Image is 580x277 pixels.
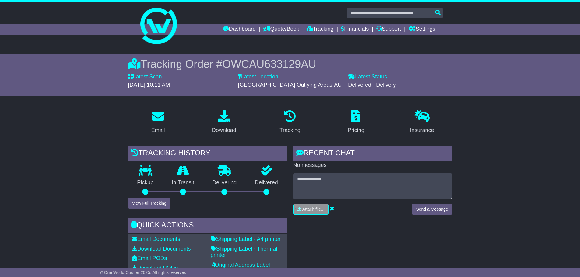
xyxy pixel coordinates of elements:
[128,218,287,234] div: Quick Actions
[132,265,178,271] a: Download PODs
[412,204,452,215] button: Send a Message
[344,108,368,137] a: Pricing
[307,24,333,35] a: Tracking
[293,162,452,169] p: No messages
[246,179,287,186] p: Delivered
[208,108,240,137] a: Download
[409,24,435,35] a: Settings
[211,262,270,268] a: Original Address Label
[376,24,401,35] a: Support
[128,74,162,80] label: Latest Scan
[279,126,300,134] div: Tracking
[128,179,163,186] p: Pickup
[238,74,278,80] label: Latest Location
[263,24,299,35] a: Quote/Book
[222,58,316,70] span: OWCAU633129AU
[132,236,180,242] a: Email Documents
[132,255,167,261] a: Email PODs
[128,198,170,209] button: View Full Tracking
[293,146,452,162] div: RECENT CHAT
[128,82,170,88] span: [DATE] 10:11 AM
[406,108,438,137] a: Insurance
[163,179,203,186] p: In Transit
[128,57,452,71] div: Tracking Order #
[211,246,277,258] a: Shipping Label - Thermal printer
[147,108,169,137] a: Email
[100,270,188,275] span: © One World Courier 2025. All rights reserved.
[128,146,287,162] div: Tracking history
[132,246,191,252] a: Download Documents
[348,126,364,134] div: Pricing
[348,74,387,80] label: Latest Status
[203,179,246,186] p: Delivering
[348,82,396,88] span: Delivered - Delivery
[341,24,369,35] a: Financials
[410,126,434,134] div: Insurance
[212,126,236,134] div: Download
[223,24,256,35] a: Dashboard
[211,236,281,242] a: Shipping Label - A4 printer
[238,82,342,88] span: [GEOGRAPHIC_DATA] Outlying Areas-AU
[276,108,304,137] a: Tracking
[151,126,165,134] div: Email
